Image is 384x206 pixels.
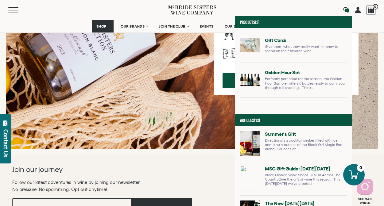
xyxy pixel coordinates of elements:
a: join our wine club [223,73,350,88]
span: (13) [254,118,260,124]
a: Go to Gift Cards page [240,33,347,63]
button: Mobile Menu Trigger [8,7,30,13]
a: JOIN THE CLUB [155,20,193,32]
h2: Join our journey [12,165,174,174]
a: Go to Summer's Gift page [240,131,347,161]
div: 0 [357,164,365,172]
a: EVENTS [196,20,218,32]
span: SHOP [96,24,107,29]
span: OUR STORY [225,24,246,29]
a: OUR STORY [221,20,254,32]
span: OUR BRANDS [121,24,145,29]
div: Contact Us [3,129,9,157]
a: SHOP [92,20,114,32]
h4: Articles [240,118,347,124]
span: JOIN THE CLUB [159,24,185,29]
a: OUR BRANDS [117,20,152,32]
h4: Products [240,20,347,26]
a: Go to MSC Gift Guide: Small Business Saturday page [240,166,347,195]
div: She Can Wines [349,197,381,205]
span: EVENTS [200,24,214,29]
span: 0 [373,4,378,10]
span: (2) [255,20,259,25]
a: Go to Golden Hour Set page [240,68,347,97]
p: Follow our latest adventures in wine by joining our newsletter. No pressure. No spamming. Opt out... [12,179,192,193]
a: Follow SHE CAN Wines on Instagram She CanWines [349,179,381,205]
